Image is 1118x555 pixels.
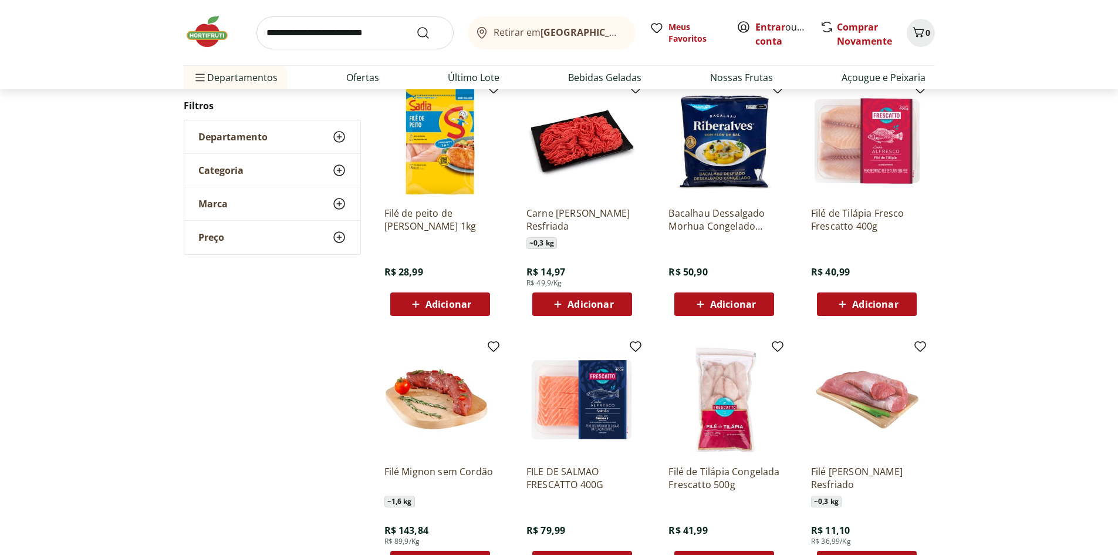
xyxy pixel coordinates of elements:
[526,524,565,537] span: R$ 79,99
[468,16,636,49] button: Retirar em[GEOGRAPHIC_DATA]/[GEOGRAPHIC_DATA]
[668,524,707,537] span: R$ 41,99
[526,237,557,249] span: ~ 0,3 kg
[526,465,638,491] a: FILE DE SALMAO FRESCATTO 400G
[926,27,930,38] span: 0
[425,300,471,309] span: Adicionar
[811,265,850,278] span: R$ 40,99
[184,187,360,220] button: Marca
[384,524,428,537] span: R$ 143,84
[526,278,562,288] span: R$ 49,9/Kg
[907,19,935,47] button: Carrinho
[710,300,756,309] span: Adicionar
[193,63,278,92] span: Departamentos
[811,344,923,456] img: Filé Mignon Suíno Resfriado
[384,344,496,456] img: Filé Mignon sem Cordão
[817,292,917,316] button: Adicionar
[532,292,632,316] button: Adicionar
[346,70,379,85] a: Ofertas
[710,70,773,85] a: Nossas Frutas
[852,300,898,309] span: Adicionar
[668,207,780,233] a: Bacalhau Dessalgado Morhua Congelado Riberalves 400G
[184,120,360,153] button: Departamento
[384,537,420,546] span: R$ 89,9/Kg
[526,86,638,197] img: Carne Moída Bovina Resfriada
[668,21,722,45] span: Meus Favoritos
[416,26,444,40] button: Submit Search
[568,70,641,85] a: Bebidas Geladas
[755,20,808,48] span: ou
[384,265,423,278] span: R$ 28,99
[668,344,780,456] img: Filé de Tilápia Congelada Frescatto 500g
[668,86,780,197] img: Bacalhau Dessalgado Morhua Congelado Riberalves 400G
[198,164,244,176] span: Categoria
[811,86,923,197] img: Filé de Tilápia Fresco Frescatto 400g
[668,465,780,491] a: Filé de Tilápia Congelada Frescatto 500g
[811,496,842,507] span: ~ 0,3 kg
[384,465,496,491] a: Filé Mignon sem Cordão
[184,94,361,117] h2: Filtros
[198,131,268,143] span: Departamento
[384,86,496,197] img: Filé de peito de frango Sadia 1kg
[198,198,228,210] span: Marca
[755,21,820,48] a: Criar conta
[755,21,785,33] a: Entrar
[494,27,623,38] span: Retirar em
[184,221,360,254] button: Preço
[650,21,722,45] a: Meus Favoritos
[448,70,499,85] a: Último Lote
[198,231,224,243] span: Preço
[811,207,923,233] a: Filé de Tilápia Fresco Frescatto 400g
[526,207,638,233] a: Carne [PERSON_NAME] Resfriada
[384,207,496,233] a: Filé de peito de [PERSON_NAME] 1kg
[837,21,892,48] a: Comprar Novamente
[193,63,207,92] button: Menu
[668,265,707,278] span: R$ 50,90
[384,496,415,507] span: ~ 1,6 kg
[811,524,850,537] span: R$ 11,10
[526,265,565,278] span: R$ 14,97
[568,300,613,309] span: Adicionar
[811,537,851,546] span: R$ 36,99/Kg
[390,292,490,316] button: Adicionar
[184,154,360,187] button: Categoria
[526,344,638,456] img: FILE DE SALMAO FRESCATTO 400G
[674,292,774,316] button: Adicionar
[842,70,926,85] a: Açougue e Peixaria
[184,14,242,49] img: Hortifruti
[541,26,738,39] b: [GEOGRAPHIC_DATA]/[GEOGRAPHIC_DATA]
[256,16,454,49] input: search
[811,465,923,491] a: Filé [PERSON_NAME] Resfriado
